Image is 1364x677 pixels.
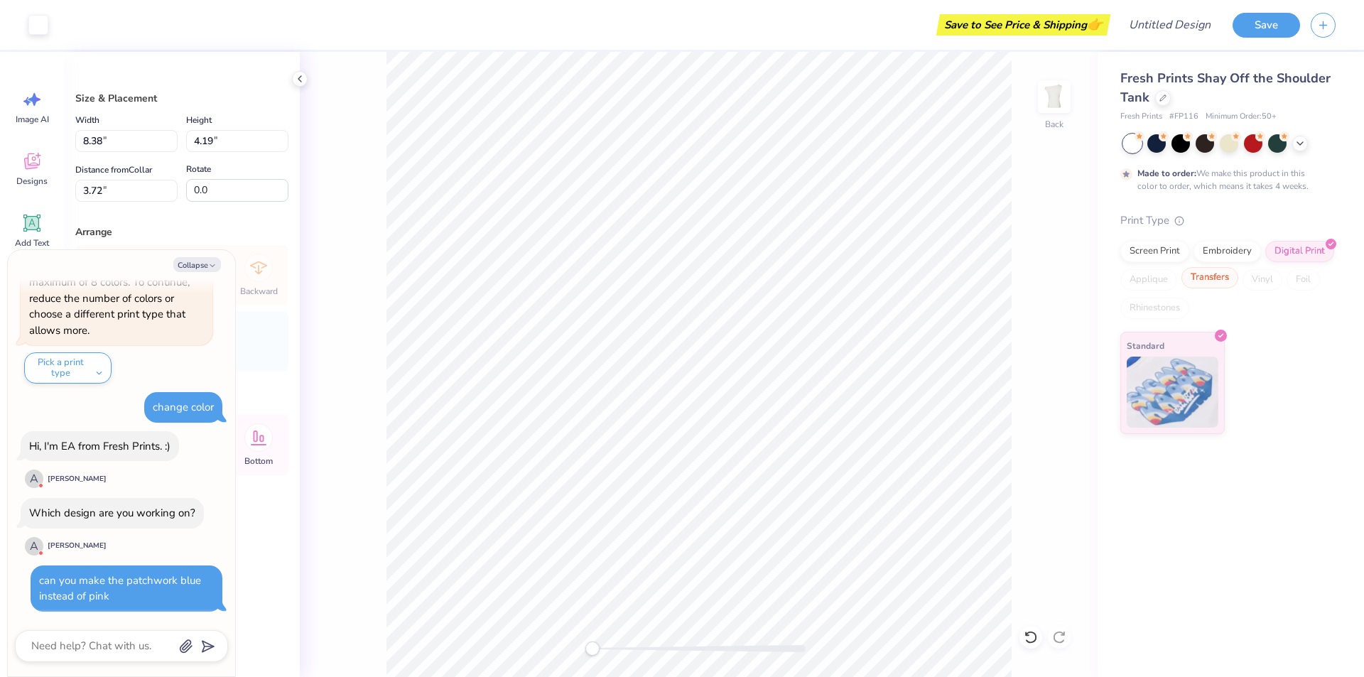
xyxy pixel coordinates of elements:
label: Rotate [186,161,211,178]
span: # FP116 [1169,111,1198,123]
div: Vinyl [1243,269,1282,291]
div: can you make the patchwork blue instead of pink [39,573,201,604]
label: Width [75,112,99,129]
div: Hi, I'm EA from Fresh Prints. :) [29,439,170,453]
div: [PERSON_NAME] [48,541,107,551]
span: 👉 [1087,16,1103,33]
div: Embroidery [1193,241,1261,262]
div: Foil [1287,269,1320,291]
div: A [25,537,43,556]
span: Fresh Prints [1120,111,1162,123]
button: Collapse [173,257,221,272]
label: Height [186,112,212,129]
img: Standard [1127,357,1218,428]
div: Size & Placement [75,91,288,106]
div: A [25,470,43,488]
div: We make this product in this color to order, which means it takes 4 weeks. [1137,167,1312,193]
div: Transfers [1181,267,1238,288]
input: Untitled Design [1117,11,1222,39]
div: [PERSON_NAME] [48,474,107,484]
div: Rhinestones [1120,298,1189,319]
span: Add Text [15,237,49,249]
img: Back [1040,82,1068,111]
div: Print Type [1120,212,1336,229]
button: Pick a print type [24,352,112,384]
div: Arrange [75,224,288,239]
button: Save [1233,13,1300,38]
div: Back [1045,118,1063,131]
div: Applique [1120,269,1177,291]
label: Distance from Collar [75,161,152,178]
span: Minimum Order: 50 + [1206,111,1277,123]
div: Which design are you working on? [29,506,195,520]
span: Fresh Prints Shay Off the Shoulder Tank [1120,70,1331,106]
span: Standard [1127,338,1164,353]
span: Bottom [244,455,273,467]
div: Standard screen print supports a maximum of 8 colors. To continue, reduce the number of colors or... [29,259,201,337]
div: Digital Print [1265,241,1334,262]
div: change color [153,400,214,414]
div: Accessibility label [585,641,600,656]
span: Image AI [16,114,49,125]
span: Designs [16,175,48,187]
div: Screen Print [1120,241,1189,262]
strong: Made to order: [1137,168,1196,179]
div: Save to See Price & Shipping [940,14,1107,36]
